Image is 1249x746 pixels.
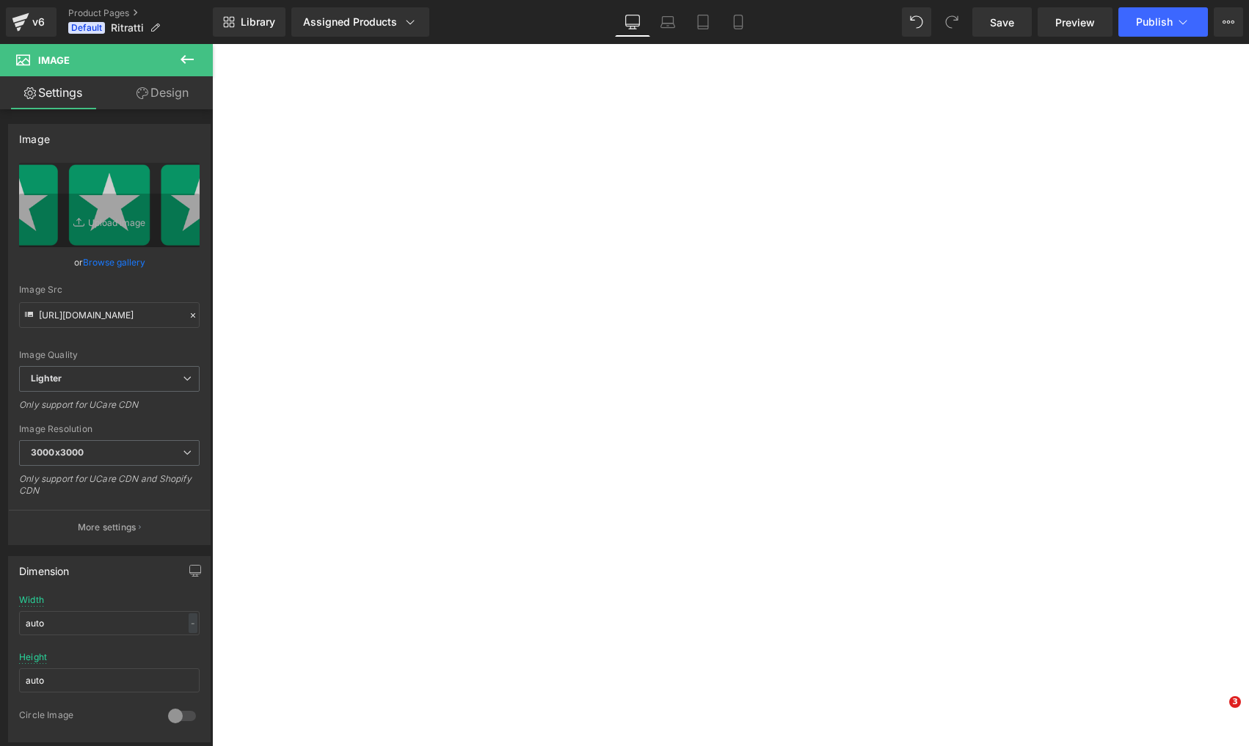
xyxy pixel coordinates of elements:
span: Publish [1136,16,1173,28]
div: Only support for UCare CDN and Shopify CDN [19,473,200,506]
a: Browse gallery [83,249,145,275]
span: Library [241,15,275,29]
iframe: Intercom live chat [1199,696,1234,731]
div: Only support for UCare CDN [19,399,200,420]
span: Ritratti [111,22,144,34]
div: or [19,255,200,270]
a: v6 [6,7,57,37]
input: Link [19,302,200,328]
div: Circle Image [19,709,153,725]
div: - [189,613,197,633]
input: auto [19,611,200,635]
div: Image Quality [19,350,200,360]
span: 3 [1229,696,1241,708]
b: 3000x3000 [31,447,84,458]
a: Preview [1038,7,1113,37]
div: v6 [29,12,48,32]
a: Laptop [650,7,685,37]
div: Image Resolution [19,424,200,434]
a: Tablet [685,7,721,37]
span: Save [990,15,1014,30]
button: Publish [1118,7,1208,37]
a: Design [109,76,216,109]
div: Assigned Products [303,15,418,29]
button: Redo [937,7,966,37]
span: Image [38,54,70,66]
p: More settings [78,521,136,534]
div: Image Src [19,285,200,295]
div: Dimension [19,557,70,577]
b: Lighter [31,373,62,384]
button: More [1214,7,1243,37]
div: Width [19,595,44,605]
div: Image [19,125,50,145]
a: Desktop [615,7,650,37]
button: Undo [902,7,931,37]
a: Product Pages [68,7,213,19]
input: auto [19,668,200,692]
a: New Library [213,7,285,37]
div: Height [19,652,47,662]
span: Default [68,22,105,34]
iframe: To enrich screen reader interactions, please activate Accessibility in Grammarly extension settings [212,44,1249,746]
a: Mobile [721,7,756,37]
span: Preview [1055,15,1095,30]
button: More settings [9,510,210,544]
